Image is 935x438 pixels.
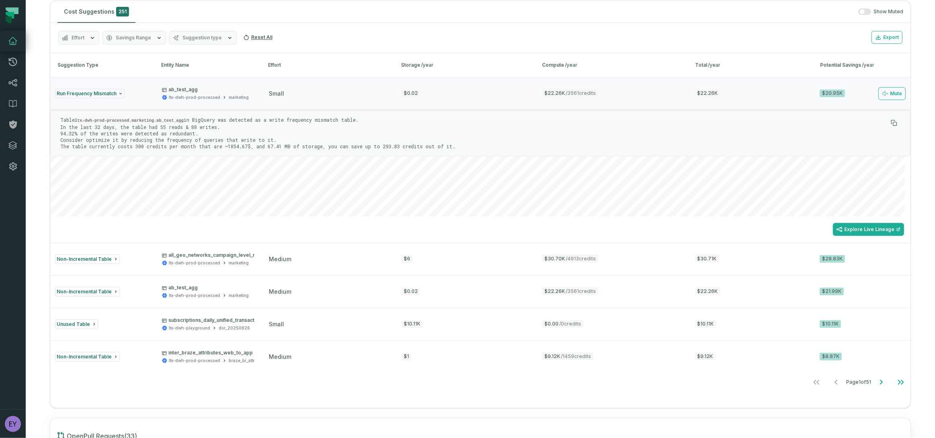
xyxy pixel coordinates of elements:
[833,223,904,236] a: Explore Live Lineage
[50,243,910,275] button: Non-Incremental Tableall_geo_networks_campaign_level_metricsltx-dwh-prod-processedmarketingmedium...
[542,352,593,360] span: $9.12K
[566,288,596,294] span: / 3561 credits
[820,288,844,295] div: $21.99K
[401,353,411,360] div: $1
[542,61,681,69] div: Compute
[820,61,906,69] div: Potential Savings
[57,289,112,295] span: Non-Incremental Table
[872,374,891,390] button: Go to next page
[229,94,249,100] div: marketing
[542,255,598,262] span: $30.70K
[708,62,720,68] span: /year
[820,255,845,263] div: $28.83K
[50,77,910,109] button: Run Frequency Mismatchab_test_aggltx-dwh-prod-processedmarketingsmall$0.02$22.26K/3561credits$22....
[807,374,910,390] ul: Page 1 of 51
[60,117,888,149] p: Table in BigQuery was detected as a write frequency mismatch table. In the last 32 days, the tabl...
[566,90,596,96] span: / 3561 credits
[57,90,117,96] span: Run Frequency Mismatch
[116,7,129,16] span: 251
[401,320,423,328] div: $10.11K
[162,252,271,258] p: all_geo_networks_campaign_level_metrics
[807,374,826,390] button: Go to first page
[820,90,845,97] div: $20.95K
[561,353,591,359] span: / 1459 credits
[695,352,716,360] span: $9.12K
[401,255,413,263] div: $6
[269,256,291,262] span: medium
[116,35,151,41] span: Savings Range
[57,321,90,327] span: Unused Table
[169,293,220,299] div: ltx-dwh-prod-processed
[401,90,420,97] div: $0.02
[50,275,910,307] button: Non-Incremental Tableab_test_aggltx-dwh-prod-processedmarketingmedium$0.02$22.26K/3561credits$22....
[162,284,249,291] p: ab_test_agg
[269,353,291,360] span: medium
[162,86,249,93] p: ab_test_agg
[695,320,716,327] span: $10.11K
[229,260,249,266] div: marketing
[162,350,268,356] p: inter_braze_attributes_web_to_app
[695,89,720,97] span: $22.26K
[542,287,598,295] span: $22.26K
[219,325,250,331] div: dsr_20250826
[542,89,598,97] span: $22.26K
[169,94,220,100] div: ltx-dwh-prod-processed
[269,321,284,327] span: small
[566,256,596,262] span: / 4913 credits
[401,288,420,295] div: $0.02
[54,61,147,69] div: Suggestion Type
[57,354,112,360] span: Non-Incremental Table
[5,416,21,432] img: avatar of eyal
[820,320,841,328] div: $10.11K
[268,61,387,69] div: Effort
[50,374,910,390] nav: pagination
[57,1,135,23] button: Cost Suggestions
[229,358,268,364] div: braze_bi_attributes
[559,321,581,327] span: / 0 credits
[565,62,577,68] span: /year
[872,31,902,44] button: Export
[102,31,166,45] button: Savings Range
[240,31,276,44] button: Reset All
[50,109,910,242] div: Run Frequency Mismatchab_test_aggltx-dwh-prod-processedmarketingsmall$0.02$22.26K/3561credits$22....
[169,358,220,364] div: ltx-dwh-prod-processed
[827,374,846,390] button: Go to previous page
[58,31,99,45] button: Effort
[75,118,184,123] code: ltx-dwh-prod-processed.marketing.ab_test_agg
[695,287,720,295] span: $22.26K
[401,61,528,69] div: Storage
[695,61,806,69] div: Total
[878,87,906,100] button: Mute
[139,8,903,15] div: Show Muted
[269,90,284,97] span: small
[169,260,220,266] div: ltx-dwh-prod-processed
[50,340,910,373] button: Non-Incremental Tableinter_braze_attributes_web_to_appltx-dwh-prod-processedbraze_bi_attributesme...
[862,62,874,68] span: /year
[169,31,237,45] button: Suggestion type
[891,374,910,390] button: Go to last page
[421,62,434,68] span: /year
[169,325,210,331] div: ltx-dwh-playground
[820,353,842,360] div: $8.87K
[182,35,222,41] span: Suggestion type
[161,61,254,69] div: Entity Name
[695,255,719,262] span: $30.71K
[162,317,292,323] p: subscriptions_daily_unified_transactions_snapshots
[72,35,84,41] span: Effort
[229,293,249,299] div: marketing
[542,320,583,327] span: $0.00
[269,288,291,295] span: medium
[50,308,910,340] button: Unused Tablesubscriptions_daily_unified_transactions_snapshotsltx-dwh-playgrounddsr_20250826small...
[57,256,112,262] span: Non-Incremental Table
